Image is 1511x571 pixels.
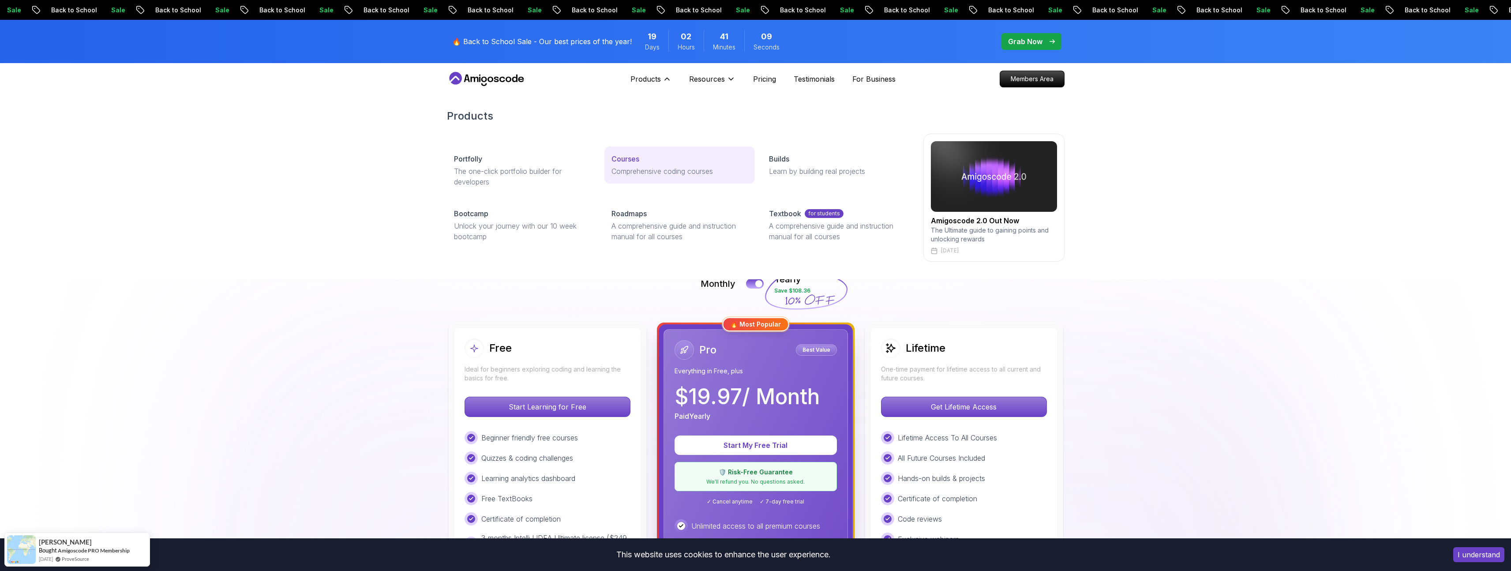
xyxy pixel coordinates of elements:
p: Sale [937,6,965,15]
span: ✓ Cancel anytime [707,498,753,505]
p: Sale [521,6,549,15]
p: [DATE] [941,247,959,254]
p: Beginner friendly free courses [481,432,578,443]
p: Back to School [1294,6,1354,15]
a: BuildsLearn by building real projects [762,147,912,184]
p: Back to School [461,6,521,15]
p: Back to School [1085,6,1145,15]
span: Seconds [754,43,780,52]
span: 9 Seconds [761,30,772,43]
span: 2 Hours [681,30,691,43]
p: A comprehensive guide and instruction manual for all courses [611,221,748,242]
button: Start Learning for Free [465,397,630,417]
p: Sale [1354,6,1382,15]
h2: Pro [699,343,716,357]
span: Hours [678,43,695,52]
a: ProveSource [62,555,89,563]
p: Exclusive webinars [898,534,959,545]
p: Sale [416,6,445,15]
span: Minutes [713,43,735,52]
button: Products [630,74,671,91]
a: RoadmapsA comprehensive guide and instruction manual for all courses [604,201,755,249]
p: Sale [625,6,653,15]
p: Products [630,74,661,84]
p: Ideal for beginners exploring coding and learning the basics for free. [465,365,630,383]
p: 🛡️ Risk-Free Guarantee [680,468,831,477]
p: Learn by building real projects [769,166,905,177]
p: The Ultimate guide to gaining points and unlocking rewards [931,226,1057,244]
p: Lifetime Access To All Courses [898,432,997,443]
p: Back to School [356,6,416,15]
span: 19 Days [648,30,656,43]
p: Comprehensive coding courses [611,166,748,177]
a: amigoscode 2.0Amigoscode 2.0 Out NowThe Ultimate guide to gaining points and unlocking rewards[DATE] [923,134,1065,262]
img: provesource social proof notification image [7,535,36,564]
span: [PERSON_NAME] [39,538,92,546]
p: Paid Yearly [675,411,710,421]
span: 41 Minutes [720,30,728,43]
p: Everything in Free, plus [675,367,837,376]
p: Free TextBooks [481,493,532,504]
span: [DATE] [39,555,53,563]
p: Back to School [981,6,1041,15]
a: PortfollyThe one-click portfolio builder for developers [447,147,597,194]
p: Hands-on builds & projects [898,473,985,484]
p: Quizzes & coding challenges [481,453,573,463]
img: amigoscode 2.0 [931,141,1057,212]
p: Back to School [773,6,833,15]
p: Back to School [877,6,937,15]
p: Start My Free Trial [685,440,826,451]
p: A comprehensive guide and instruction manual for all courses [769,221,905,242]
p: Sale [729,6,757,15]
p: Back to School [669,6,729,15]
h2: Free [489,341,512,355]
a: CoursesComprehensive coding courses [604,147,755,184]
span: ✓ 7-day free trial [760,498,804,505]
p: Pricing [753,74,776,84]
p: Members Area [1000,71,1064,87]
p: Roadmaps [611,208,647,219]
p: Best Value [797,346,836,354]
p: Code reviews [898,514,942,524]
a: BootcampUnlock your journey with our 10 week bootcamp [447,201,597,249]
span: Bought [39,547,57,554]
p: Sale [1249,6,1278,15]
p: All Future Courses Included [898,453,985,463]
p: Sale [1145,6,1174,15]
p: 3 months IntelliJ IDEA Ultimate license ($249 value) [481,533,630,554]
p: Sale [312,6,341,15]
p: Resources [689,74,725,84]
p: Back to School [565,6,625,15]
p: 🔥 Back to School Sale - Our best prices of the year! [452,36,632,47]
p: Unlimited access to all premium courses [691,521,820,531]
a: Members Area [1000,71,1065,87]
p: Certificate of completion [481,514,561,524]
p: Textbook [769,208,801,219]
a: Get Lifetime Access [881,402,1047,411]
p: $ 19.97 / Month [675,386,820,407]
div: This website uses cookies to enhance the user experience. [7,545,1440,564]
a: Testimonials [794,74,835,84]
button: Get Lifetime Access [881,397,1047,417]
p: Back to School [252,6,312,15]
a: Start My Free Trial [675,441,837,450]
p: Back to School [148,6,208,15]
p: Start Learning for Free [465,397,630,417]
p: Courses [611,154,639,164]
p: Unlock your journey with our 10 week bootcamp [454,221,590,242]
p: Sale [833,6,861,15]
h2: Lifetime [906,341,945,355]
p: Sale [1458,6,1486,15]
p: Back to School [44,6,104,15]
a: Amigoscode PRO Membership [58,547,130,554]
p: Get Lifetime Access [881,397,1046,417]
p: Sale [1041,6,1069,15]
p: Learning analytics dashboard [481,473,575,484]
a: For Business [852,74,896,84]
p: Back to School [1189,6,1249,15]
p: Certificate of completion [898,493,977,504]
p: for students [805,209,844,218]
p: The one-click portfolio builder for developers [454,166,590,187]
p: We'll refund you. No questions asked. [680,478,831,485]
